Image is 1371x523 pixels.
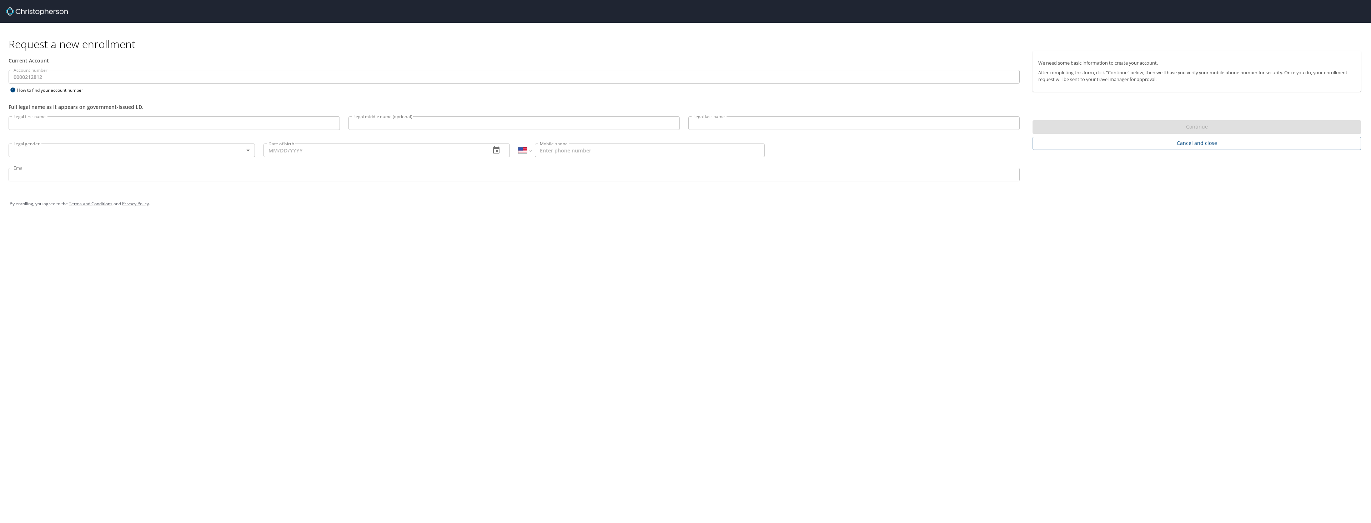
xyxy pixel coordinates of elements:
[1038,60,1355,66] p: We need some basic information to create your account.
[1038,139,1355,148] span: Cancel and close
[9,144,255,157] div: ​
[535,144,765,157] input: Enter phone number
[10,195,1361,213] div: By enrolling, you agree to the and .
[263,144,485,157] input: MM/DD/YYYY
[9,57,1020,64] div: Current Account
[6,7,68,16] img: cbt logo
[9,86,98,95] div: How to find your account number
[9,103,1020,111] div: Full legal name as it appears on government-issued I.D.
[9,37,1367,51] h1: Request a new enrollment
[69,201,112,207] a: Terms and Conditions
[1038,69,1355,83] p: After completing this form, click "Continue" below, then we'll have you verify your mobile phone ...
[1033,137,1361,150] button: Cancel and close
[122,201,149,207] a: Privacy Policy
